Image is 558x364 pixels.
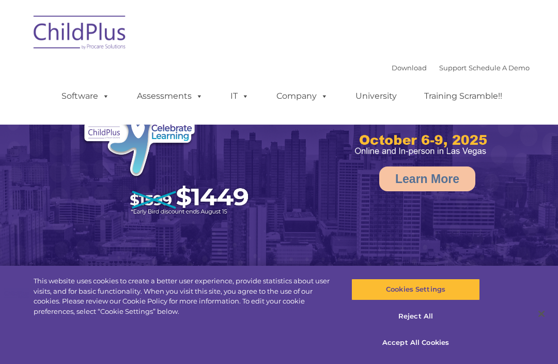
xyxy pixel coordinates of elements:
a: Download [392,64,427,72]
a: Training Scramble!! [414,86,513,107]
a: Company [266,86,338,107]
font: | [392,64,530,72]
a: Support [439,64,467,72]
button: Close [530,302,553,325]
a: Learn More [379,166,475,191]
img: ChildPlus by Procare Solutions [28,8,132,60]
a: Assessments [127,86,213,107]
button: Reject All [351,306,479,327]
a: Schedule A Demo [469,64,530,72]
a: University [345,86,407,107]
button: Accept All Cookies [351,332,479,354]
a: Software [51,86,120,107]
div: This website uses cookies to create a better user experience, provide statistics about user visit... [34,276,335,316]
a: IT [220,86,259,107]
button: Cookies Settings [351,279,479,300]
